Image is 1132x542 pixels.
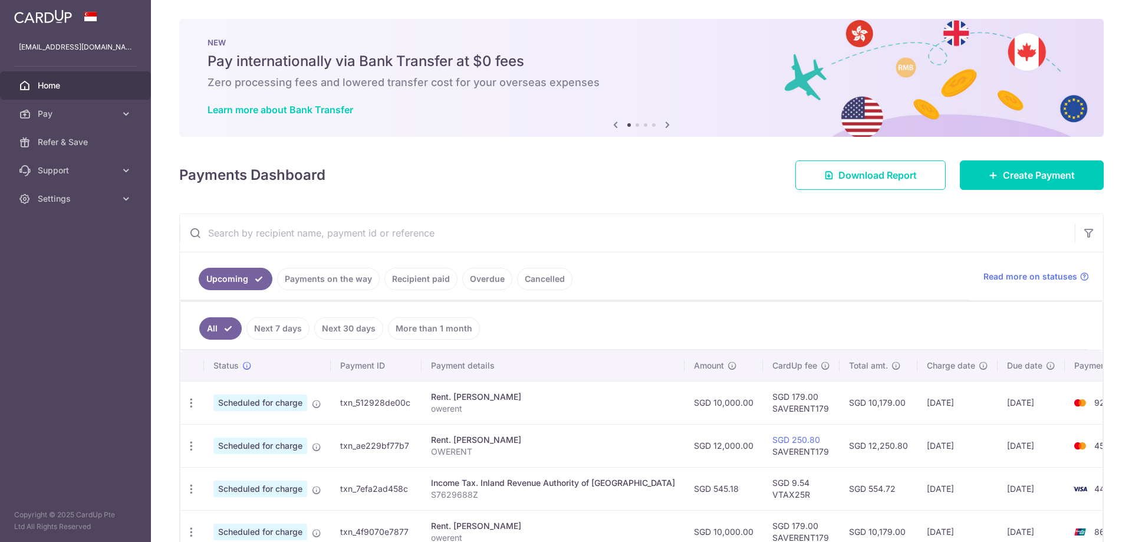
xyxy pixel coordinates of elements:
p: OWERENT [431,446,675,458]
img: Bank Card [1068,482,1092,496]
img: Bank Card [1068,396,1092,410]
th: Payment ID [331,350,422,381]
span: 9251 [1094,398,1113,408]
p: S7629688Z [431,489,675,501]
a: Create Payment [960,160,1104,190]
a: SGD 250.80 [772,435,820,445]
span: Refer & Save [38,136,116,148]
h6: Zero processing fees and lowered transfer cost for your overseas expenses [208,75,1075,90]
p: NEW [208,38,1075,47]
span: Support [38,165,116,176]
td: SGD 12,250.80 [840,424,917,467]
div: Rent. [PERSON_NAME] [431,391,675,403]
a: More than 1 month [388,317,480,340]
span: Amount [694,360,724,372]
span: Create Payment [1003,168,1075,182]
td: SGD 10,000.00 [685,381,763,424]
a: Next 30 days [314,317,383,340]
h4: Payments Dashboard [179,165,325,186]
th: Payment details [422,350,685,381]
iframe: Opens a widget where you can find more information [1057,507,1120,536]
td: txn_512928de00c [331,381,422,424]
input: Search by recipient name, payment id or reference [180,214,1075,252]
span: Due date [1007,360,1042,372]
div: Rent. [PERSON_NAME] [431,520,675,532]
a: Learn more about Bank Transfer [208,104,353,116]
img: CardUp [14,9,72,24]
img: Bank transfer banner [179,19,1104,137]
td: SGD 10,179.00 [840,381,917,424]
span: Pay [38,108,116,120]
a: Download Report [795,160,946,190]
span: Scheduled for charge [213,395,307,411]
span: Status [213,360,239,372]
p: [EMAIL_ADDRESS][DOMAIN_NAME] [19,41,132,53]
td: SGD 554.72 [840,467,917,510]
a: Next 7 days [246,317,310,340]
td: SGD 179.00 SAVERENT179 [763,381,840,424]
a: Upcoming [199,268,272,290]
a: Cancelled [517,268,572,290]
span: Read more on statuses [983,271,1077,283]
td: SAVERENT179 [763,424,840,467]
a: Read more on statuses [983,271,1089,283]
a: Overdue [462,268,512,290]
span: Charge date [927,360,975,372]
span: Scheduled for charge [213,438,307,454]
img: Bank Card [1068,439,1092,453]
td: SGD 9.54 VTAX25R [763,467,840,510]
span: Total amt. [849,360,888,372]
td: SGD 12,000.00 [685,424,763,467]
span: 4468 [1094,484,1115,494]
td: txn_ae229bf77b7 [331,424,422,467]
td: [DATE] [917,381,998,424]
td: SGD 545.18 [685,467,763,510]
a: All [199,317,242,340]
td: [DATE] [998,467,1065,510]
div: Income Tax. Inland Revenue Authority of [GEOGRAPHIC_DATA] [431,477,675,489]
a: Recipient paid [384,268,458,290]
h5: Pay internationally via Bank Transfer at $0 fees [208,52,1075,71]
td: [DATE] [998,381,1065,424]
td: txn_7efa2ad458c [331,467,422,510]
span: Scheduled for charge [213,524,307,540]
span: Download Report [838,168,917,182]
td: [DATE] [917,467,998,510]
span: Home [38,80,116,91]
span: Settings [38,193,116,205]
td: [DATE] [917,424,998,467]
span: CardUp fee [772,360,817,372]
span: Scheduled for charge [213,481,307,497]
span: 4555 [1094,441,1114,451]
div: Rent. [PERSON_NAME] [431,434,675,446]
a: Payments on the way [277,268,380,290]
td: [DATE] [998,424,1065,467]
p: owerent [431,403,675,415]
